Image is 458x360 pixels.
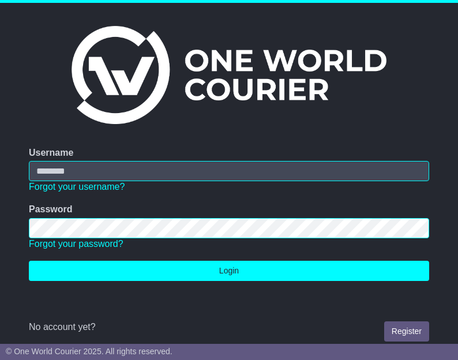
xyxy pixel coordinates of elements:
button: Login [29,261,429,281]
div: No account yet? [29,321,429,332]
a: Forgot your username? [29,182,125,192]
a: Register [384,321,429,342]
img: One World [72,26,386,124]
label: Password [29,204,73,215]
label: Username [29,147,73,158]
a: Forgot your password? [29,239,123,249]
span: © One World Courier 2025. All rights reserved. [6,347,172,356]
